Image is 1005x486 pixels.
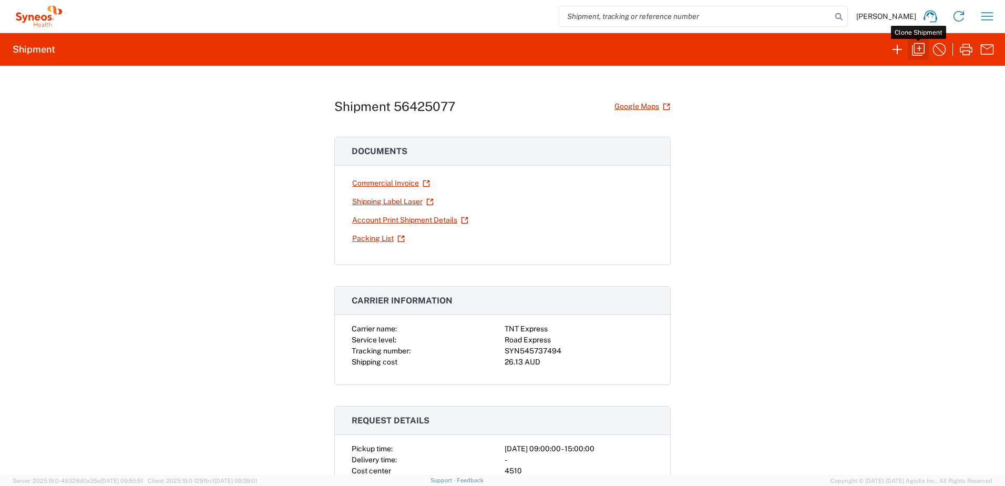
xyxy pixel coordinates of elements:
[505,323,653,335] div: TNT Express
[352,358,397,366] span: Shipping cost
[352,467,391,475] span: Cost center
[148,478,257,484] span: Client: 2025.19.0-129fbcf
[352,296,453,306] span: Carrier information
[352,325,397,333] span: Carrier name:
[100,478,143,484] span: [DATE] 09:50:51
[457,477,484,483] a: Feedback
[614,97,671,116] a: Google Maps
[352,455,397,464] span: Delivery time:
[830,476,992,485] span: Copyright © [DATE]-[DATE] Agistix Inc., All Rights Reserved
[559,6,832,26] input: Shipment, tracking or reference number
[352,193,434,211] a: Shipping Label Laser
[352,444,393,453] span: Pickup time:
[352,416,429,426] span: Request details
[352,211,469,229] a: Account Print Shipment Details
[214,478,257,484] span: [DATE] 09:39:01
[13,478,143,484] span: Server: 2025.19.0-49328d0a35e
[505,346,653,357] div: SYN545737494
[505,454,653,465] div: -
[352,347,411,355] span: Tracking number:
[505,443,653,454] div: [DATE] 09:00:00 - 15:00:00
[352,174,430,193] a: Commercial Invoice
[352,229,405,248] a: Packing List
[505,335,653,346] div: Road Express
[13,43,55,56] h2: Shipment
[505,357,653,368] div: 26.13 AUD
[352,336,396,344] span: Service level:
[334,99,455,114] h1: Shipment 56425077
[352,146,407,156] span: Documents
[505,465,653,477] div: 4510
[430,477,457,483] a: Support
[856,12,916,21] span: [PERSON_NAME]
